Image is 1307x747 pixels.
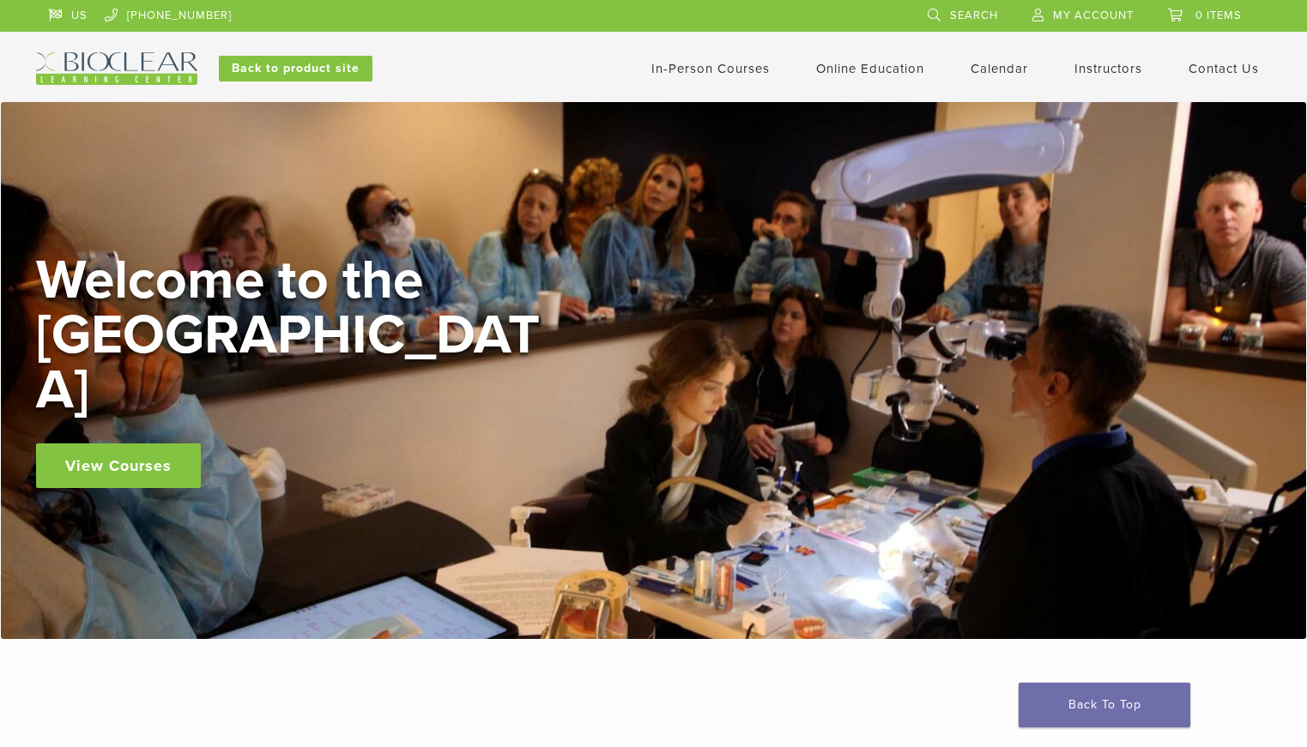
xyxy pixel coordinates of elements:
[816,61,924,76] a: Online Education
[1074,61,1142,76] a: Instructors
[1189,61,1259,76] a: Contact Us
[971,61,1028,76] a: Calendar
[950,9,998,22] span: Search
[219,56,372,81] a: Back to product site
[36,253,551,418] h2: Welcome to the [GEOGRAPHIC_DATA]
[1019,683,1190,727] a: Back To Top
[1195,9,1242,22] span: 0 items
[651,61,770,76] a: In-Person Courses
[36,52,197,85] img: Bioclear
[1053,9,1134,22] span: My Account
[36,443,201,488] a: View Courses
